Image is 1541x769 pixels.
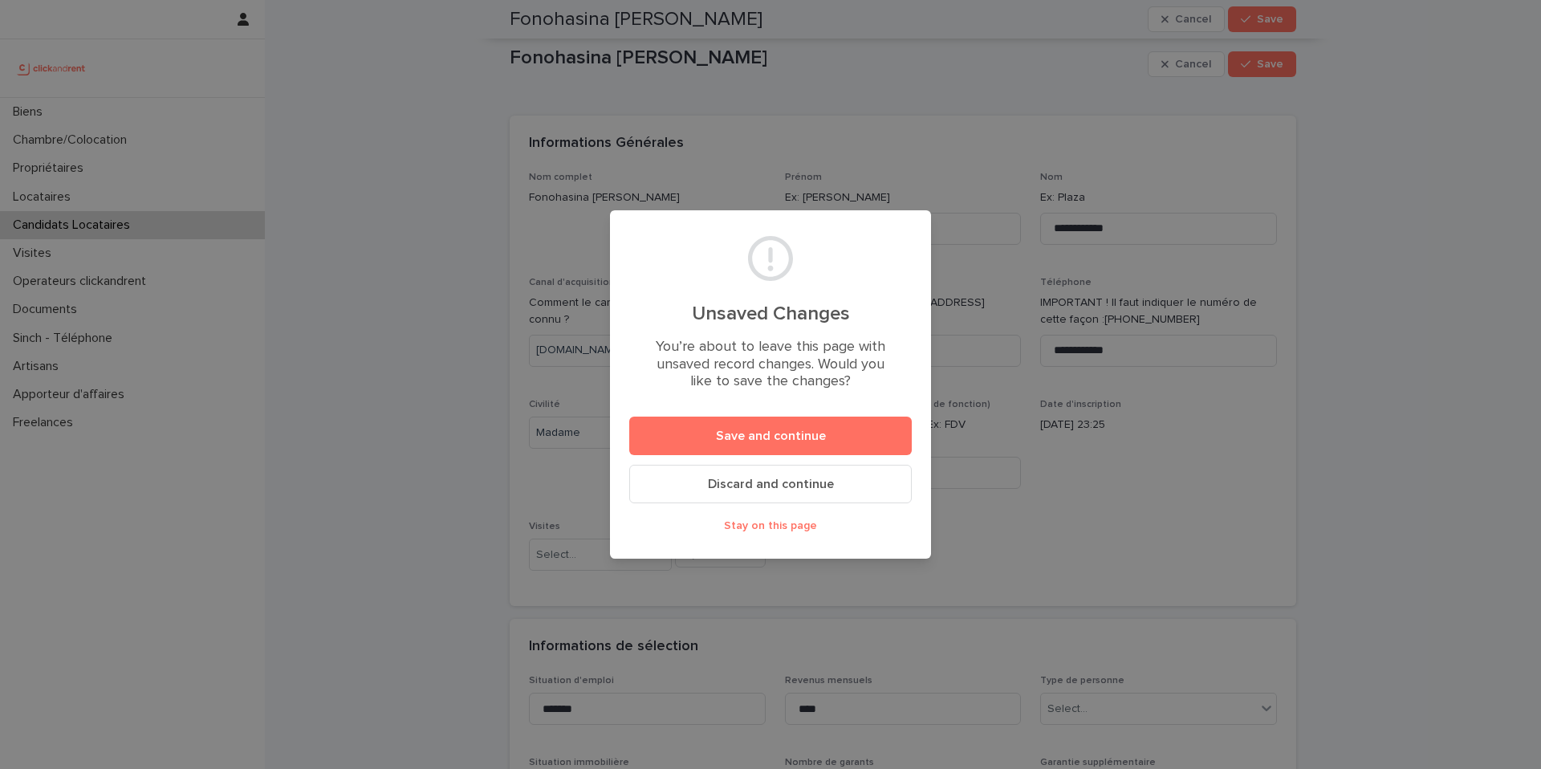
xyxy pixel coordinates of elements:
span: Save and continue [716,429,826,442]
span: Discard and continue [708,478,834,490]
button: Save and continue [629,417,912,455]
button: Discard and continue [629,465,912,503]
button: Stay on this page [629,513,912,539]
p: You’re about to leave this page with unsaved record changes. Would you like to save the changes? [649,339,892,391]
span: Stay on this page [724,520,817,531]
h2: Unsaved Changes [649,303,892,326]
